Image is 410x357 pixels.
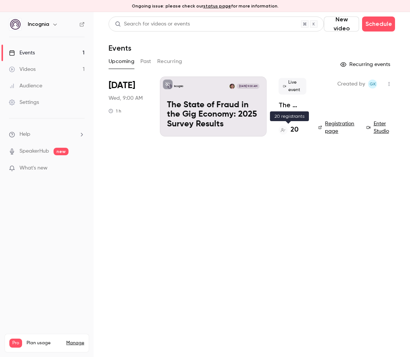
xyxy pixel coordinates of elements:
[9,18,21,30] img: Incognia
[9,339,22,348] span: Pro
[115,20,190,28] div: Search for videos or events
[109,108,121,114] div: 1 h
[9,82,42,90] div: Audience
[76,165,85,172] iframe: Noticeable Trigger
[28,21,49,28] h6: Incognia
[54,148,69,155] span: new
[109,55,134,67] button: Upcoming
[109,43,131,52] h1: Events
[9,99,39,106] div: Settings
[324,16,359,31] button: New video
[337,79,365,88] span: Created by
[66,340,84,346] a: Manage
[140,55,151,67] button: Past
[19,164,48,172] span: What's new
[109,79,135,91] span: [DATE]
[279,78,306,94] span: Live event
[9,49,35,57] div: Events
[337,58,395,70] button: Recurring events
[9,66,36,73] div: Videos
[318,120,358,135] a: Registration page
[279,125,298,135] a: 20
[203,3,231,9] a: status page
[27,340,62,346] span: Plan usage
[19,147,49,155] a: SpeakerHub
[132,3,279,9] p: Ongoing issue: please check our for more information.
[19,130,30,138] span: Help
[370,79,376,88] span: GK
[174,84,183,88] p: Incognia
[9,130,85,138] li: help-dropdown-opener
[160,76,267,136] a: The State of Fraud in the Gig Economy: 2025 Survey ResultsIncogniaVictor Cavalcanti[DATE] 9:00 AM...
[291,125,298,135] h4: 20
[109,94,143,102] span: Wed, 9:00 AM
[230,84,235,89] img: Victor Cavalcanti
[157,55,182,67] button: Recurring
[368,79,377,88] span: Gianna Kennedy
[109,76,148,136] div: Sep 24 Wed, 12:00 PM (America/New York)
[362,16,395,31] button: Schedule
[367,120,395,135] a: Enter Studio
[237,84,259,89] span: [DATE] 9:00 AM
[279,100,306,109] a: The State of Fraud in the Gig Economy: 2025 Survey Results
[167,100,259,129] p: The State of Fraud in the Gig Economy: 2025 Survey Results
